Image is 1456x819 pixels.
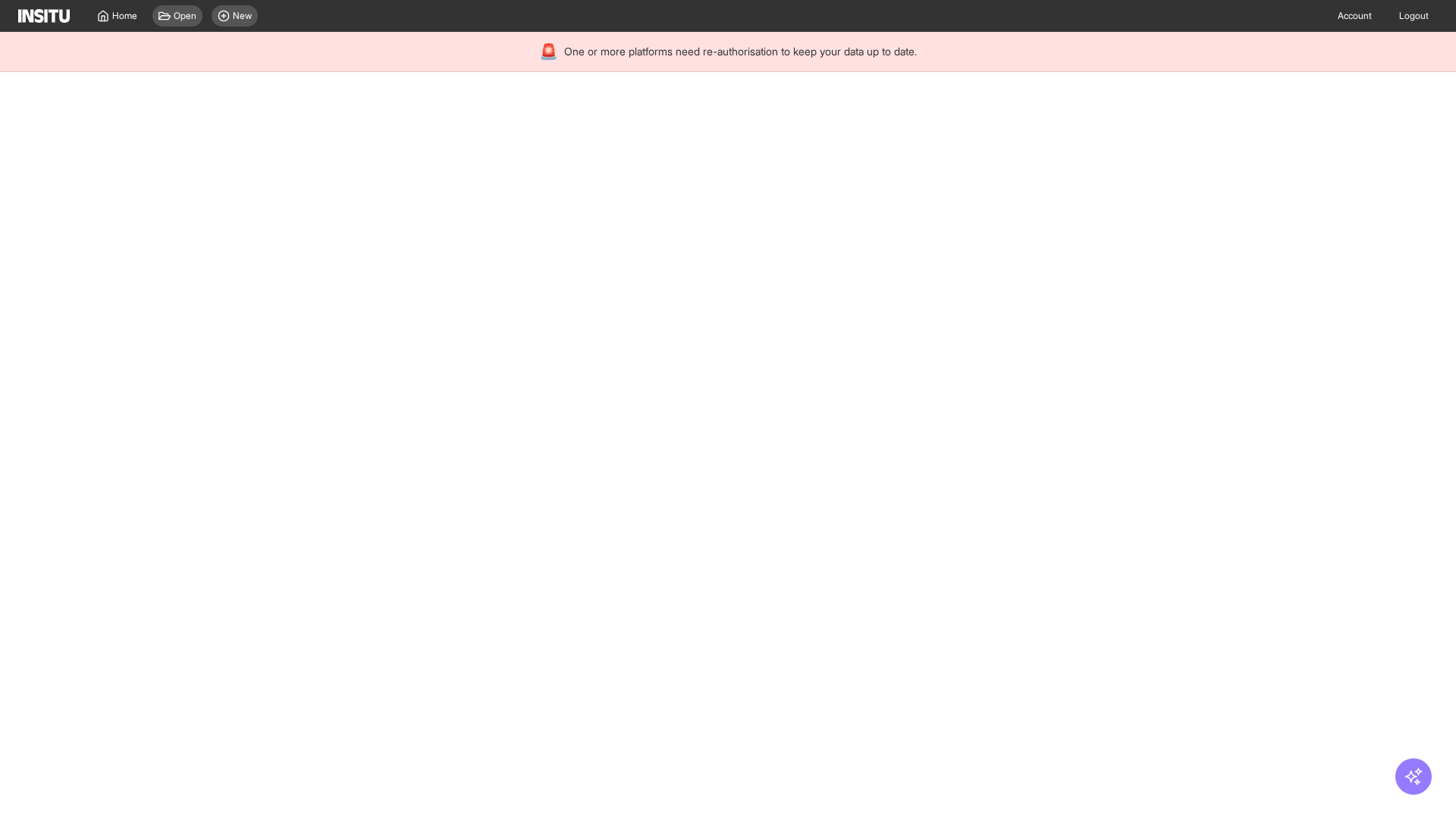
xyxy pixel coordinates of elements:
[18,9,70,23] img: Logo
[539,41,558,62] div: 🚨
[233,10,252,22] span: New
[564,44,917,59] span: One or more platforms need re-authorisation to keep your data up to date.
[112,10,137,22] span: Home
[174,10,196,22] span: Open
